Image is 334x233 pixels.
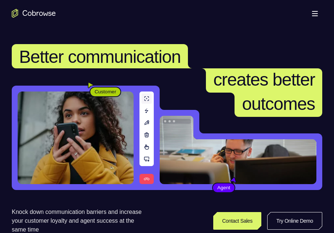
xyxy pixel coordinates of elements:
img: A customer holding their phone [18,92,134,184]
a: Contact Sales [213,212,261,230]
a: Go to the home page [12,9,56,18]
span: Better communication [19,47,181,67]
span: outcomes [242,94,315,114]
a: Try Online Demo [267,212,322,230]
img: A customer support agent talking on the phone [160,116,316,184]
img: A series of tools used in co-browsing sessions [139,92,154,184]
span: creates better [213,70,315,89]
